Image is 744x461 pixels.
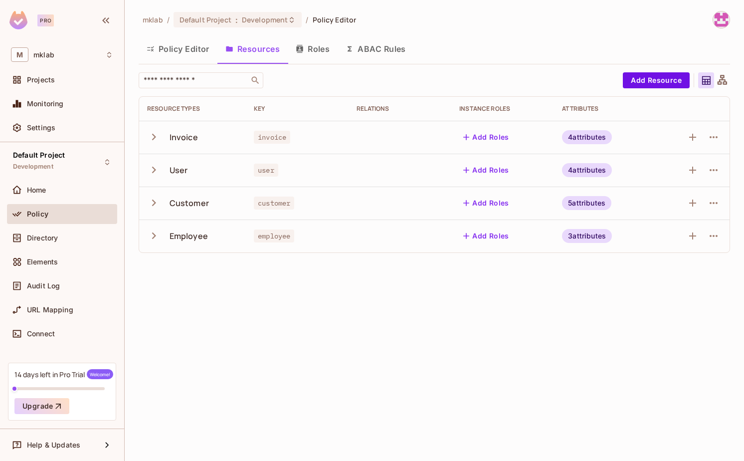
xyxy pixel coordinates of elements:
[313,15,357,24] span: Policy Editor
[143,15,163,24] span: the active workspace
[170,132,198,143] div: Invoice
[147,105,238,113] div: Resource Types
[242,15,288,24] span: Development
[170,165,188,176] div: User
[254,105,341,113] div: Key
[33,51,54,59] span: Workspace: mklab
[459,129,513,145] button: Add Roles
[288,36,338,61] button: Roles
[13,163,53,171] span: Development
[13,151,65,159] span: Default Project
[623,72,690,88] button: Add Resource
[27,100,64,108] span: Monitoring
[27,306,73,314] span: URL Mapping
[306,15,308,24] li: /
[713,11,730,28] img: maheshkumar.kharade@thoughtworks.com
[217,36,288,61] button: Resources
[14,398,69,414] button: Upgrade
[562,196,611,210] div: 5 attributes
[11,47,28,62] span: M
[254,230,294,242] span: employee
[27,76,55,84] span: Projects
[254,197,294,210] span: customer
[9,11,27,29] img: SReyMgAAAABJRU5ErkJggg==
[139,36,217,61] button: Policy Editor
[27,330,55,338] span: Connect
[27,282,60,290] span: Audit Log
[254,164,278,177] span: user
[459,195,513,211] button: Add Roles
[254,131,290,144] span: invoice
[14,369,113,379] div: 14 days left in Pro Trial
[167,15,170,24] li: /
[27,441,80,449] span: Help & Updates
[27,234,58,242] span: Directory
[180,15,231,24] span: Default Project
[459,105,546,113] div: Instance roles
[37,14,54,26] div: Pro
[170,230,208,241] div: Employee
[562,105,649,113] div: Attributes
[562,130,612,144] div: 4 attributes
[87,369,113,379] span: Welcome!
[27,210,48,218] span: Policy
[170,198,209,209] div: Customer
[459,162,513,178] button: Add Roles
[338,36,414,61] button: ABAC Rules
[562,163,612,177] div: 4 attributes
[235,16,238,24] span: :
[562,229,612,243] div: 3 attributes
[459,228,513,244] button: Add Roles
[27,186,46,194] span: Home
[27,124,55,132] span: Settings
[27,258,58,266] span: Elements
[357,105,443,113] div: Relations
